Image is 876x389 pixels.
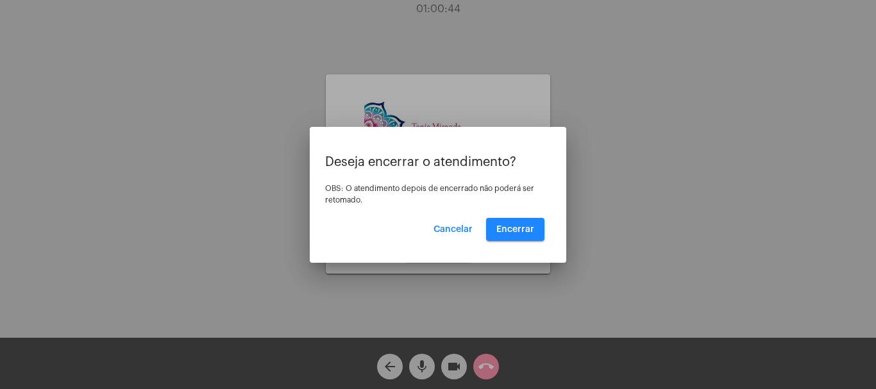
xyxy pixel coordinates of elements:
[496,225,534,234] span: Encerrar
[486,218,544,241] button: Encerrar
[325,185,534,204] span: OBS: O atendimento depois de encerrado não poderá ser retomado.
[325,155,551,169] p: Deseja encerrar o atendimento?
[434,225,473,234] span: Cancelar
[423,218,483,241] button: Cancelar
